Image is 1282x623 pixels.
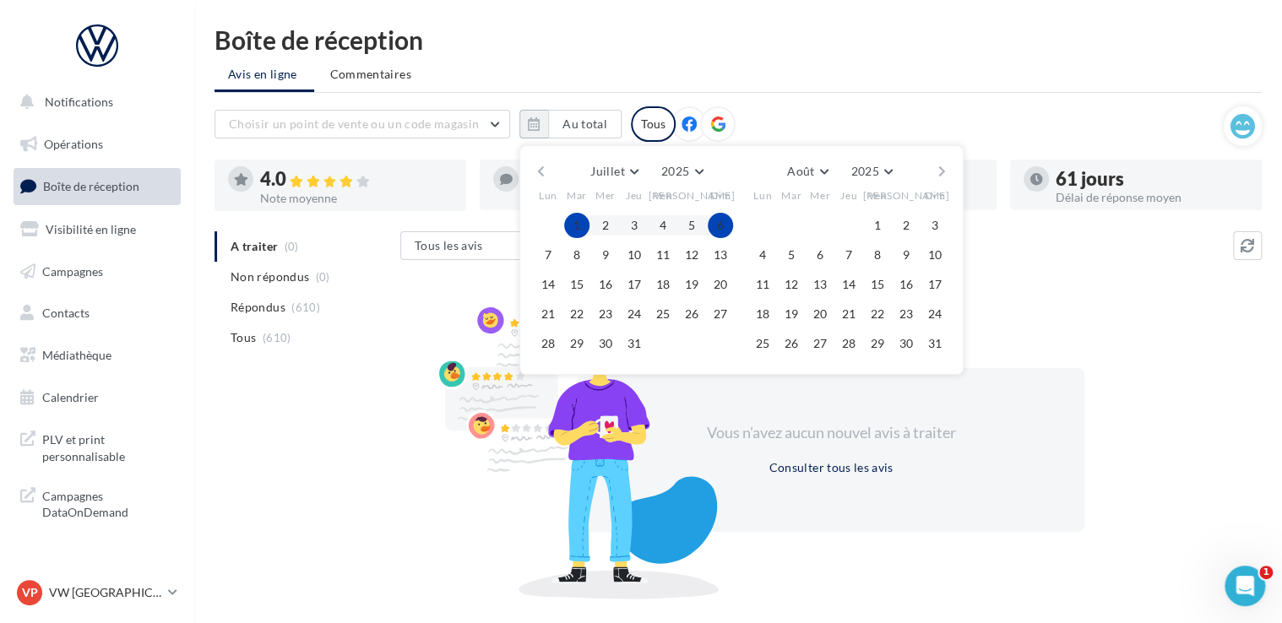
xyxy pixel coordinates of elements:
[1225,566,1265,606] iframe: Intercom live chat
[622,301,647,327] button: 24
[316,270,330,284] span: (0)
[836,242,861,268] button: 7
[894,331,919,356] button: 30
[708,213,733,238] button: 6
[650,272,676,297] button: 18
[535,272,561,297] button: 14
[1056,170,1248,188] div: 61 jours
[263,331,291,344] span: (610)
[584,160,644,183] button: Juillet
[215,110,510,138] button: Choisir un point de vente ou un code magasin
[519,110,622,138] button: Au total
[330,66,411,83] span: Commentaires
[894,301,919,327] button: 23
[595,188,616,203] span: Mer
[686,422,976,444] div: Vous n'avez aucun nouvel avis à traiter
[535,301,561,327] button: 21
[564,272,589,297] button: 15
[779,242,804,268] button: 5
[10,421,184,471] a: PLV et print personnalisable
[679,213,704,238] button: 5
[593,301,618,327] button: 23
[865,213,890,238] button: 1
[863,188,950,203] span: [PERSON_NAME]
[42,485,174,521] span: Campagnes DataOnDemand
[42,306,90,320] span: Contacts
[564,301,589,327] button: 22
[710,188,731,203] span: Dim
[10,295,184,331] a: Contacts
[661,164,689,178] span: 2025
[781,188,801,203] span: Mar
[922,272,948,297] button: 17
[753,188,772,203] span: Lun
[922,331,948,356] button: 31
[779,272,804,297] button: 12
[1259,566,1273,579] span: 1
[10,168,184,204] a: Boîte de réception
[535,242,561,268] button: 7
[787,164,814,178] span: Août
[779,331,804,356] button: 26
[865,301,890,327] button: 22
[415,238,483,252] span: Tous les avis
[865,331,890,356] button: 29
[215,27,1262,52] div: Boîte de réception
[679,242,704,268] button: 12
[564,331,589,356] button: 29
[925,188,945,203] span: Dim
[260,192,453,204] div: Note moyenne
[535,331,561,356] button: 28
[10,380,184,415] a: Calendrier
[650,242,676,268] button: 11
[42,348,111,362] span: Médiathèque
[850,164,878,178] span: 2025
[807,301,833,327] button: 20
[260,170,453,189] div: 4.0
[679,272,704,297] button: 19
[626,188,643,203] span: Jeu
[649,188,736,203] span: [PERSON_NAME]
[567,188,587,203] span: Mar
[10,254,184,290] a: Campagnes
[400,231,569,260] button: Tous les avis
[593,272,618,297] button: 16
[10,127,184,162] a: Opérations
[46,222,136,236] span: Visibilité en ligne
[650,213,676,238] button: 4
[590,164,624,178] span: Juillet
[593,331,618,356] button: 30
[231,329,256,346] span: Tous
[708,272,733,297] button: 20
[922,301,948,327] button: 24
[655,160,709,183] button: 2025
[894,242,919,268] button: 9
[622,242,647,268] button: 10
[780,160,834,183] button: Août
[631,106,676,142] div: Tous
[708,301,733,327] button: 27
[42,428,174,464] span: PLV et print personnalisable
[229,116,479,131] span: Choisir un point de vente ou un code magasin
[564,242,589,268] button: 8
[622,331,647,356] button: 31
[539,188,557,203] span: Lun
[291,301,320,314] span: (610)
[1056,192,1248,203] div: Délai de réponse moyen
[45,95,113,109] span: Notifications
[750,331,775,356] button: 25
[231,299,285,316] span: Répondus
[231,268,309,285] span: Non répondus
[10,212,184,247] a: Visibilité en ligne
[650,301,676,327] button: 25
[564,213,589,238] button: 1
[10,478,184,528] a: Campagnes DataOnDemand
[548,110,622,138] button: Au total
[894,272,919,297] button: 16
[42,390,99,404] span: Calendrier
[894,213,919,238] button: 2
[708,242,733,268] button: 13
[42,263,103,278] span: Campagnes
[807,272,833,297] button: 13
